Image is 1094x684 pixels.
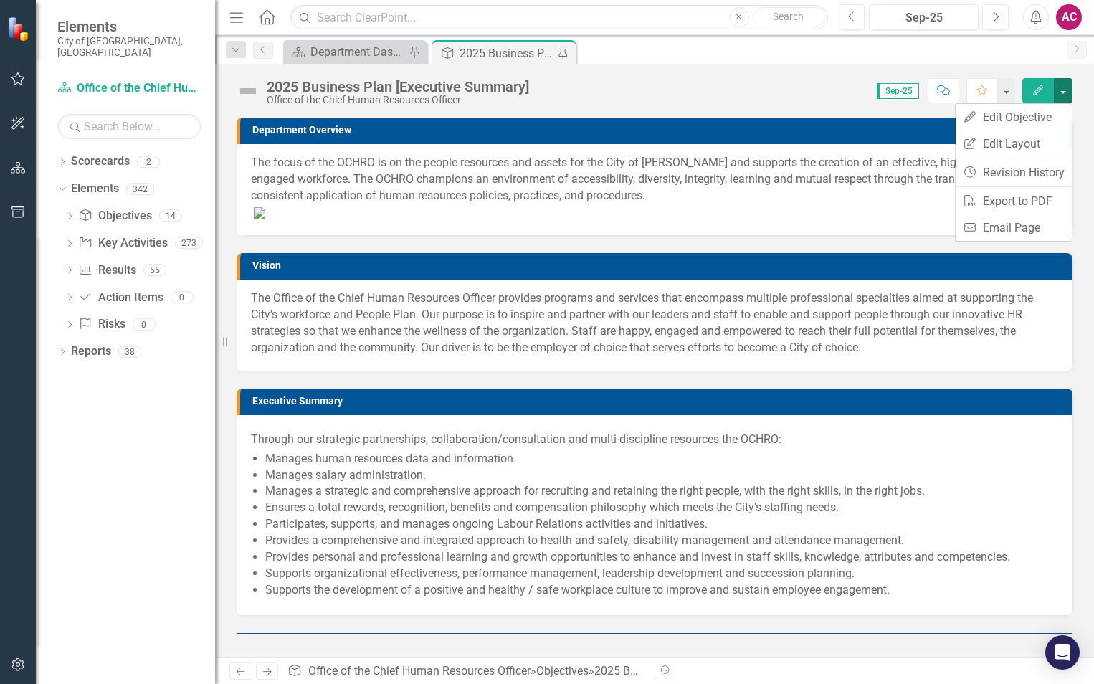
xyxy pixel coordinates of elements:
div: Department Dashboard [310,43,405,61]
input: Search Below... [57,114,201,139]
div: 2025 Business Plan [Executive Summary] [267,79,529,95]
span: Search [773,11,804,22]
img: Not Defined [237,80,260,103]
span: Through our strategic partnerships, collaboration/consultation and multi-discipline resources the... [251,432,781,446]
h3: Vision [252,260,1065,271]
a: Email Page [956,214,1072,241]
div: 273 [175,237,203,250]
a: Edit Objective [956,104,1072,130]
a: Objectives [78,208,151,224]
div: 2025 Business Plan [Executive Summary] [460,44,554,62]
small: City of [GEOGRAPHIC_DATA], [GEOGRAPHIC_DATA] [57,35,201,59]
a: Export to PDF [956,188,1072,214]
h3: Executive Summary [252,396,1065,407]
div: 2025 Business Plan [Executive Summary] [594,664,804,678]
div: Open Intercom Messenger [1045,635,1080,670]
li: Ensures a total rewards, recognition, benefits and compensation philosophy which meets the City's... [265,500,1058,516]
button: AC [1056,4,1082,30]
a: Key Activities [78,235,167,252]
li: Supports organizational effectiveness, performance management, leadership development and success... [265,566,1058,582]
p: The focus of the OCHRO is on the people resources and assets for the City of [PERSON_NAME] and su... [251,155,1058,204]
p: The Office of the Chief Human Resources Officer provides programs and services that encompass mul... [251,290,1058,356]
div: 0 [133,318,156,331]
a: Elements [71,181,119,197]
li: Provides personal and professional learning and growth opportunities to enhance and invest in sta... [265,549,1058,566]
span: Sep-25 [877,83,919,99]
div: Office of the Chief Human Resources Officer [267,95,529,105]
img: ClearPoint Strategy [6,16,32,42]
img: image%20v6.png [254,207,265,219]
a: Action Items [78,290,163,306]
div: 342 [126,183,154,195]
li: Manages human resources data and information. [265,451,1058,467]
div: » » [287,663,644,680]
button: Sep-25 [869,4,979,30]
input: Search ClearPoint... [290,5,827,30]
li: Manages salary administration. [265,467,1058,484]
div: 2 [137,156,160,168]
li: Participates, supports, and manages ongoing Labour Relations activities and initiatives. [265,516,1058,533]
li: Provides a comprehensive and integrated approach to health and safety, disability management and ... [265,533,1058,549]
a: Results [78,262,135,279]
a: Objectives [536,664,589,678]
a: Scorecards [71,153,130,170]
li: Supports the development of a positive and healthy / safe workplace culture to improve and sustai... [265,582,1058,599]
div: 14 [159,210,182,222]
a: Revision History [956,159,1072,186]
a: Edit Layout [956,130,1072,157]
span: Elements [57,18,201,35]
a: Office of the Chief Human Resources Officer [308,664,531,678]
div: Sep-25 [874,9,974,27]
li: Manages a strategic and comprehensive approach for recruiting and retaining the right people, wit... [265,483,1058,500]
div: 0 [171,291,194,303]
div: 38 [118,346,141,358]
div: 55 [143,264,166,276]
a: Reports [71,343,111,360]
a: Department Dashboard [287,43,405,61]
a: Office of the Chief Human Resources Officer [57,80,201,97]
h3: Department Overview [252,125,1065,136]
button: Search [753,7,824,27]
a: Risks [78,316,125,333]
